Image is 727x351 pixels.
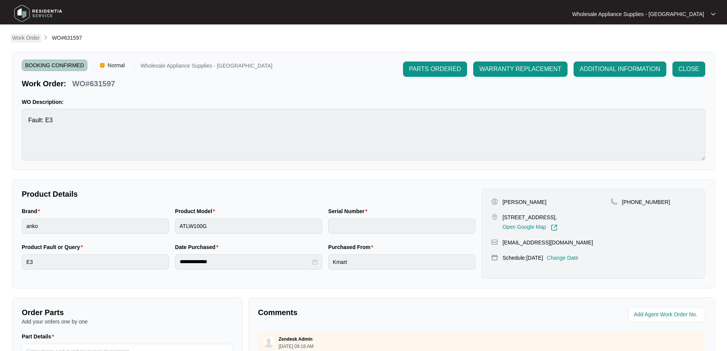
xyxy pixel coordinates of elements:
input: Add Agent Work Order No. [634,310,701,319]
label: Serial Number [328,207,370,215]
label: Brand [22,207,43,215]
button: WARRANTY REPLACEMENT [473,61,567,77]
span: Normal [105,60,128,71]
img: Vercel Logo [100,63,105,68]
img: map-pin [491,239,498,246]
input: Serial Number [328,218,476,234]
p: Wholesale Appliance Supplies - [GEOGRAPHIC_DATA] [572,10,704,18]
button: CLOSE [672,61,705,77]
p: Zendesk Admin [279,336,313,342]
p: Work Order [12,34,40,42]
p: WO Description: [22,98,705,106]
img: dropdown arrow [711,12,716,16]
button: ADDITIONAL INFORMATION [574,61,666,77]
p: Wholesale Appliance Supplies - [GEOGRAPHIC_DATA] [140,63,272,71]
input: Date Purchased [180,258,311,266]
textarea: Fault: E3 [22,109,705,160]
p: [DATE] 09:18 AM [279,344,314,349]
span: ADDITIONAL INFORMATION [580,65,660,74]
p: [PHONE_NUMBER] [622,198,670,206]
label: Product Fault or Query [22,243,86,251]
label: Part Details [22,333,57,340]
p: Order Parts [22,307,233,318]
img: map-pin [491,254,498,261]
span: PARTS ORDERED [409,65,461,74]
p: [PERSON_NAME] [503,198,546,206]
button: PARTS ORDERED [403,61,467,77]
img: Link-External [551,224,558,231]
input: Product Model [175,218,322,234]
img: chevron-right [43,34,49,40]
span: CLOSE [679,65,699,74]
input: Brand [22,218,169,234]
input: Product Fault or Query [22,254,169,270]
p: Schedule: [DATE] [503,254,543,262]
p: Change Date [547,254,579,262]
p: Product Details [22,189,476,199]
label: Product Model [175,207,218,215]
label: Purchased From [328,243,376,251]
input: Purchased From [328,254,476,270]
p: Add your orders one by one [22,318,233,325]
p: Work Order: [22,78,66,89]
img: map-pin [611,198,617,205]
p: [STREET_ADDRESS], [503,214,558,221]
img: user-pin [491,198,498,205]
img: user.svg [263,336,274,348]
img: residentia service logo [11,2,65,25]
a: Open Google Map [503,224,558,231]
img: map-pin [491,214,498,220]
p: WO#631597 [72,78,115,89]
p: Comments [258,307,476,318]
span: WARRANTY REPLACEMENT [479,65,561,74]
label: Date Purchased [175,243,221,251]
a: Work Order [11,34,41,42]
span: WO#631597 [52,35,82,41]
p: [EMAIL_ADDRESS][DOMAIN_NAME] [503,239,593,246]
span: BOOKING CONFIRMED [22,60,87,71]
